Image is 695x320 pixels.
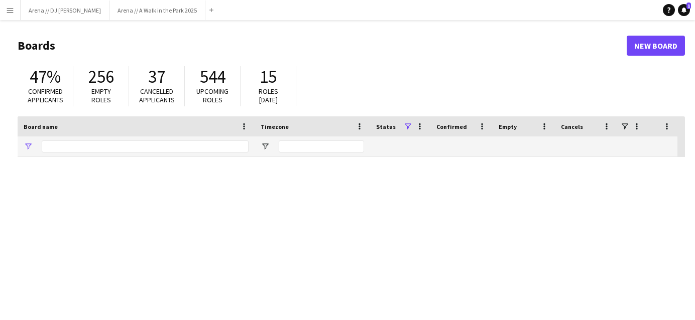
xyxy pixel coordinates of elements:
span: 1 [686,3,691,9]
span: 47% [30,66,61,88]
button: Open Filter Menu [261,142,270,151]
span: Cancels [561,123,583,130]
a: New Board [627,36,685,56]
span: Confirmed [436,123,467,130]
span: Status [376,123,396,130]
h1: Boards [18,38,627,53]
span: Cancelled applicants [139,87,175,104]
span: Confirmed applicants [28,87,63,104]
span: Roles [DATE] [259,87,278,104]
span: 15 [260,66,277,88]
a: 1 [678,4,690,16]
input: Board name Filter Input [42,140,249,152]
span: 37 [148,66,165,88]
span: Timezone [261,123,289,130]
span: Empty [499,123,517,130]
span: 256 [88,66,114,88]
span: Upcoming roles [196,87,228,104]
input: Timezone Filter Input [279,140,364,152]
button: Arena // A Walk in the Park 2025 [109,1,205,20]
button: Arena // DJ [PERSON_NAME] [21,1,109,20]
span: 544 [200,66,225,88]
span: Board name [24,123,58,130]
span: Empty roles [91,87,111,104]
button: Open Filter Menu [24,142,33,151]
